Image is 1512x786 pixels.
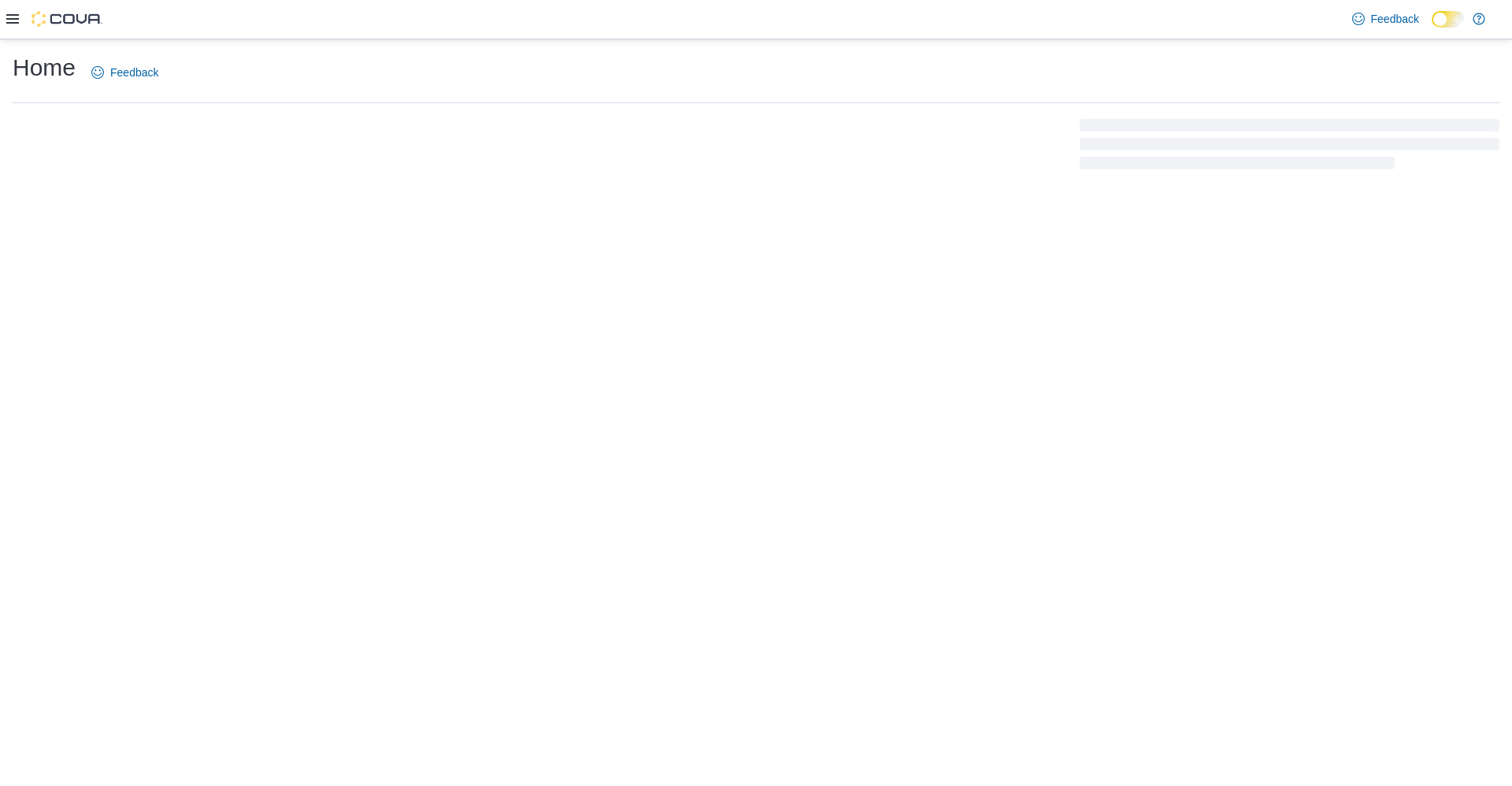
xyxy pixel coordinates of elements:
[1080,122,1499,172] span: Loading
[85,57,165,88] a: Feedback
[1371,11,1419,27] span: Feedback
[1432,11,1465,28] input: Dark Mode
[110,65,158,80] span: Feedback
[1432,28,1432,28] span: Dark Mode
[13,52,76,83] h1: Home
[1346,3,1425,35] a: Feedback
[31,11,102,27] img: Cova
